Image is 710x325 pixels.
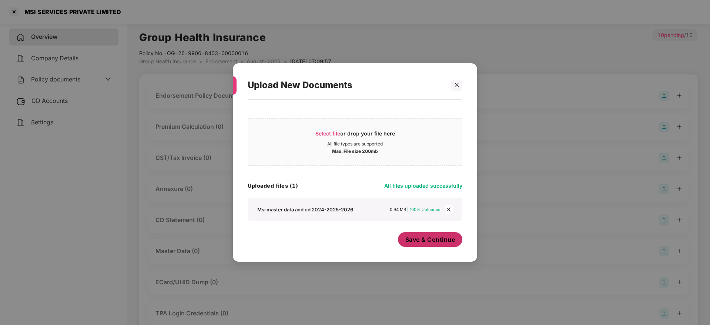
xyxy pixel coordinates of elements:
div: Msi master data and cd 2024-2025-2026 [257,206,353,213]
span: All files uploaded successfully [384,182,462,189]
h4: Uploaded files (1) [248,182,298,190]
span: 0.94 MB [390,207,406,212]
div: or drop your file here [315,130,395,141]
div: All file types are supported [327,141,383,147]
span: close [445,205,453,214]
span: | 100% Uploaded [407,207,441,212]
span: Select file [315,130,340,137]
span: Select fileor drop your file hereAll file types are supportedMax. File size 200mb [248,124,462,160]
div: Max. File size 200mb [332,147,378,154]
div: Upload New Documents [248,71,445,100]
button: Save & Continue [398,232,463,247]
span: Save & Continue [405,235,455,244]
span: close [454,82,459,87]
